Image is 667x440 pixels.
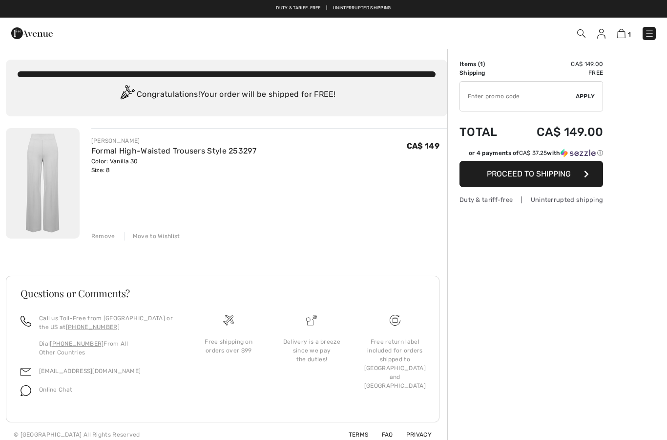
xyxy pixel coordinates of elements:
td: Items ( ) [459,60,512,68]
input: Promo code [460,82,576,111]
td: CA$ 149.00 [512,115,604,149]
span: CA$ 149 [407,141,439,151]
span: 1 [628,31,631,38]
div: Color: Vanilla 30 Size: 8 [91,157,256,175]
p: Dial From All Other Countries [39,339,175,357]
img: Search [577,29,585,38]
a: Terms [337,431,369,438]
div: Duty & tariff-free | Uninterrupted shipping [459,195,603,204]
a: FAQ [370,431,393,438]
img: 1ère Avenue [11,23,53,43]
a: 1ère Avenue [11,28,53,37]
a: [PHONE_NUMBER] [66,324,120,330]
img: Sezzle [561,149,596,157]
img: Menu [645,29,654,39]
a: 1 [617,27,631,39]
span: Proceed to Shipping [487,169,571,178]
td: Shipping [459,68,512,77]
img: Delivery is a breeze since we pay the duties! [306,315,317,326]
td: Total [459,115,512,149]
span: Apply [576,92,595,101]
a: [PHONE_NUMBER] [50,340,104,347]
img: Formal High-Waisted Trousers Style 253297 [6,128,80,239]
a: [EMAIL_ADDRESS][DOMAIN_NAME] [39,368,141,374]
img: Free shipping on orders over $99 [390,315,400,326]
span: 1 [480,61,483,67]
td: CA$ 149.00 [512,60,604,68]
img: call [21,316,31,327]
td: Free [512,68,604,77]
h3: Questions or Comments? [21,288,425,298]
img: My Info [597,29,605,39]
div: [PERSON_NAME] [91,136,256,145]
img: Shopping Bag [617,29,625,38]
button: Proceed to Shipping [459,161,603,187]
span: CA$ 37.25 [519,150,547,156]
a: Formal High-Waisted Trousers Style 253297 [91,146,256,155]
div: Free return label included for orders shipped to [GEOGRAPHIC_DATA] and [GEOGRAPHIC_DATA] [361,337,429,390]
div: Remove [91,232,115,241]
img: chat [21,385,31,396]
a: Privacy [395,431,432,438]
div: or 4 payments ofCA$ 37.25withSezzle Click to learn more about Sezzle [459,149,603,161]
div: or 4 payments of with [469,149,603,157]
div: Delivery is a breeze since we pay the duties! [278,337,345,364]
p: Call us Toll-Free from [GEOGRAPHIC_DATA] or the US at [39,314,175,331]
div: © [GEOGRAPHIC_DATA] All Rights Reserved [14,430,140,439]
div: Free shipping on orders over $99 [195,337,262,355]
div: Congratulations! Your order will be shipped for FREE! [18,85,436,105]
img: email [21,367,31,377]
div: Move to Wishlist [125,232,180,241]
img: Congratulation2.svg [117,85,137,105]
img: Free shipping on orders over $99 [223,315,234,326]
span: Online Chat [39,386,72,393]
